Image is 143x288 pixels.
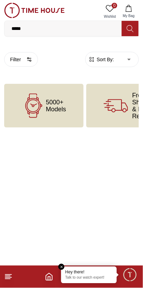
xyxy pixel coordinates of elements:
img: ... [4,3,65,18]
span: Sort By: [95,56,114,63]
span: Wishlist [101,14,119,19]
button: Filter [4,52,38,67]
span: 0 [112,3,117,8]
button: My Bag [119,3,139,21]
span: 5000+ Models [46,99,66,113]
span: My Bag [120,13,137,18]
em: Close tooltip [58,264,65,270]
div: Chat Widget [122,267,138,283]
a: Home [45,273,53,281]
p: Talk to our watch expert! [65,276,113,281]
a: 0Wishlist [101,3,119,21]
button: Sort By: [88,56,114,63]
div: Hey there! [65,270,113,275]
